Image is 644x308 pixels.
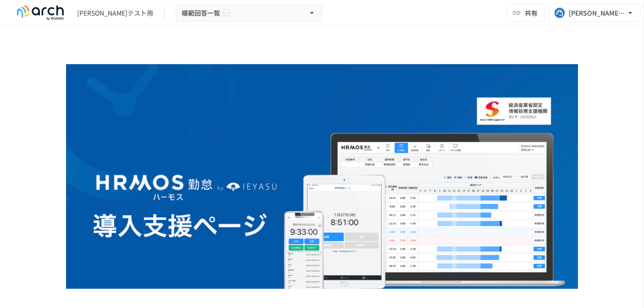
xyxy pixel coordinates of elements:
[549,4,640,22] button: [PERSON_NAME][EMAIL_ADDRESS][DOMAIN_NAME]
[569,7,626,19] div: [PERSON_NAME][EMAIL_ADDRESS][DOMAIN_NAME]
[11,5,70,20] img: logo-default@2x-9cf2c760.svg
[525,8,538,18] span: 共有
[77,8,153,18] div: [PERSON_NAME]テスト用
[506,4,545,22] button: 共有
[182,7,220,19] span: 模範回答一覧
[176,4,322,22] button: 模範回答一覧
